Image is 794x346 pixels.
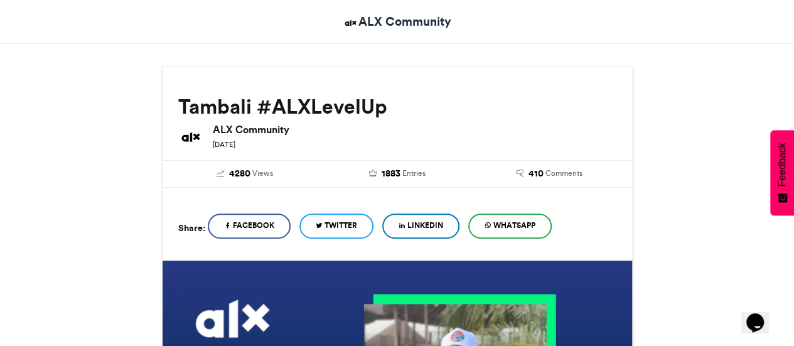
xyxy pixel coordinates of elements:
[233,220,274,231] span: Facebook
[330,167,464,181] a: 1883 Entries
[741,296,781,333] iframe: chat widget
[770,130,794,215] button: Feedback - Show survey
[343,15,358,31] img: ALX Community
[407,220,443,231] span: LinkedIn
[776,143,788,187] span: Feedback
[468,214,552,239] a: WhatsApp
[325,220,357,231] span: Twitter
[382,214,459,239] a: LinkedIn
[402,168,425,179] span: Entries
[528,167,544,181] span: 410
[381,167,400,181] span: 1883
[208,214,291,239] a: Facebook
[229,167,250,181] span: 4280
[299,214,373,239] a: Twitter
[545,168,582,179] span: Comments
[213,140,235,149] small: [DATE]
[178,95,616,118] h2: Tambali #ALXLevelUp
[178,167,312,181] a: 4280 Views
[213,124,616,134] h6: ALX Community
[178,124,203,149] img: ALX Community
[178,220,205,236] h5: Share:
[343,13,451,31] a: ALX Community
[252,168,273,179] span: Views
[483,167,616,181] a: 410 Comments
[493,220,535,231] span: WhatsApp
